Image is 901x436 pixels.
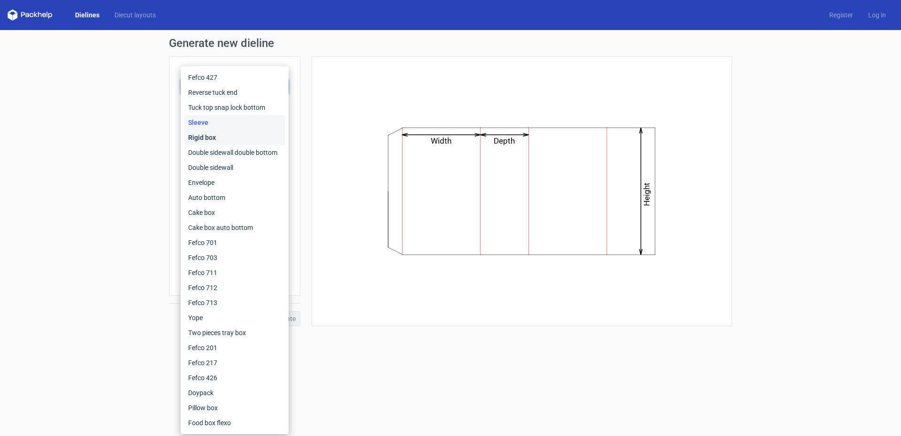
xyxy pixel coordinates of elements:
div: Fefco 426 [184,370,285,385]
div: Yope [184,310,285,325]
a: Register [822,10,861,20]
div: Double sidewall double bottom [184,145,285,160]
text: Depth [494,136,515,145]
div: Pillow box [184,400,285,415]
div: Envelope [184,175,285,190]
div: Doypack [184,385,285,400]
div: Food box flexo [184,415,285,430]
div: Tuck top snap lock bottom [184,100,285,115]
div: Cake box auto bottom [184,220,285,235]
div: Cake box [184,205,285,220]
div: Reverse tuck end [184,85,285,100]
div: Fefco 701 [184,235,285,250]
div: Auto bottom [184,190,285,205]
div: Sleeve [184,115,285,130]
div: Two pieces tray box [184,325,285,340]
a: Diecut layouts [107,10,163,20]
text: Width [431,136,452,145]
a: Dielines [68,10,107,20]
div: Fefco 712 [184,280,285,295]
div: Rigid box [184,130,285,145]
text: Height [642,183,652,206]
div: Fefco 427 [184,70,285,85]
div: Fefco 711 [184,265,285,280]
h1: Generate new dieline [169,38,732,49]
div: Fefco 217 [184,355,285,370]
a: Log in [861,10,893,20]
div: Fefco 713 [184,295,285,310]
div: Fefco 201 [184,340,285,355]
div: Double sidewall [184,160,285,175]
div: Fefco 703 [184,250,285,265]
